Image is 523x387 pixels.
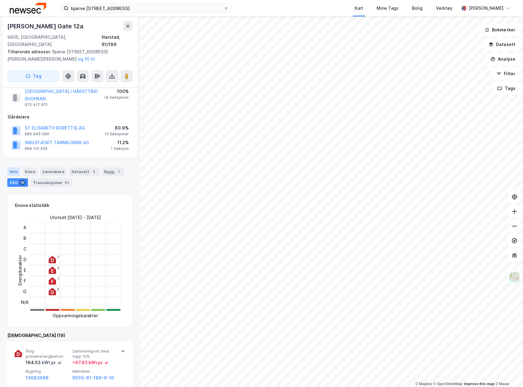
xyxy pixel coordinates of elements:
span: Matrikkel [72,369,117,374]
a: OpenStreetMap [433,382,463,386]
div: 19 [19,179,26,186]
div: Oppvarmingskarakter [53,312,98,319]
div: N/A [21,297,29,308]
span: Bygning [26,369,70,374]
div: Enova statistikk [15,202,49,209]
div: A [21,222,29,233]
div: 1 Seksjon [111,146,129,151]
div: [PERSON_NAME] Gate 12a [7,21,85,31]
div: 972 417 971 [25,102,48,107]
div: ESG [7,178,28,187]
span: Tilhørende adresser: [7,49,52,54]
button: Bokmerker [479,24,521,36]
div: [PERSON_NAME] [469,5,504,12]
div: Bjarne [STREET_ADDRESS][PERSON_NAME][PERSON_NAME] [7,48,128,63]
img: Z [509,272,520,283]
button: Filter [491,68,521,80]
div: 7 [57,255,59,259]
span: Årlig primærenergibehov [26,349,70,359]
div: 80.9% [105,124,129,132]
div: F [21,276,29,286]
div: 1 [58,277,59,280]
div: kWt pr. ㎡ [41,359,62,366]
div: 61 [64,179,70,186]
button: Datasett [483,38,521,51]
div: 12 Seksjoner [105,132,129,137]
span: Sammenlignet med topp 15% [72,349,117,359]
div: 100% [104,88,129,95]
div: Kart [355,5,363,12]
a: Mapbox [415,382,432,386]
div: Utstedt : [DATE] - [DATE] [50,214,101,221]
button: Analyse [485,53,521,65]
iframe: Chat Widget [493,358,523,387]
div: [DEMOGRAPHIC_DATA] (19) [7,332,133,339]
div: Mine Tags [377,5,398,12]
div: Harstad, 61/189 [102,34,133,48]
div: Info [7,167,20,176]
button: 5503-61-189-0-10 [72,374,114,382]
div: D [21,254,29,265]
div: Leietakere [40,167,67,176]
img: newsec-logo.f6e21ccffca1b3a03d2d.png [10,3,46,13]
a: Improve this map [464,382,494,386]
div: 14 Seksjoner [104,95,129,100]
div: Transaksjoner [30,178,72,187]
div: Energikarakter [16,255,24,286]
button: Tag [7,70,60,82]
button: 13083568 [26,374,49,382]
div: E [21,265,29,276]
div: 999 115 632 [25,146,47,151]
input: Søk på adresse, matrikkel, gårdeiere, leietakere eller personer [68,4,224,13]
div: 3 [57,266,59,270]
div: G [21,286,29,297]
div: 8 [57,287,59,291]
div: Eiere [23,167,38,176]
div: 3 [91,169,97,175]
div: B [21,233,29,244]
div: 985 645 000 [25,132,49,137]
div: 164.53 [26,359,62,366]
div: C [21,244,29,254]
div: Bolig [412,5,423,12]
div: 1 [116,169,122,175]
div: + 67.93 kWt pr. ㎡ [72,359,109,366]
div: 11.2% [111,139,129,146]
div: Bygg [102,167,124,176]
button: Tags [492,82,521,94]
div: Verktøy [436,5,452,12]
div: 9405, [GEOGRAPHIC_DATA], [GEOGRAPHIC_DATA] [7,34,102,48]
div: Gårdeiere [8,113,132,121]
div: Datasett [69,167,99,176]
